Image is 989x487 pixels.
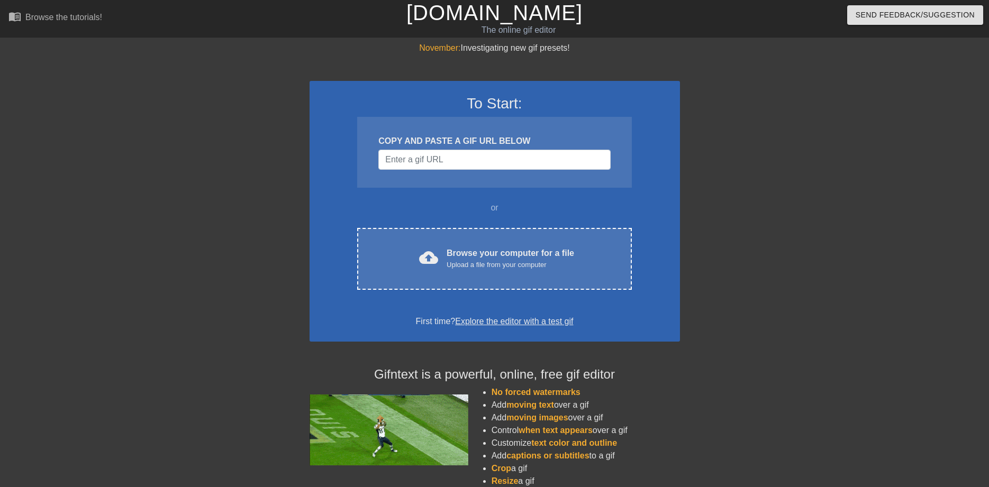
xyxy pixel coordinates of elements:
[506,400,554,409] span: moving text
[492,464,511,473] span: Crop
[323,315,666,328] div: First time?
[531,438,617,447] span: text color and outline
[419,248,438,267] span: cloud_upload
[25,13,102,22] div: Browse the tutorials!
[8,10,21,23] span: menu_book
[378,150,610,170] input: Username
[310,42,680,54] div: Investigating new gif presets!
[492,476,519,485] span: Resize
[419,43,460,52] span: November:
[323,95,666,113] h3: To Start:
[506,413,568,422] span: moving images
[8,10,102,26] a: Browse the tutorials!
[455,317,573,326] a: Explore the editor with a test gif
[335,24,702,36] div: The online gif editor
[492,462,680,475] li: a gif
[847,5,983,25] button: Send Feedback/Suggestion
[856,8,975,22] span: Send Feedback/Suggestion
[519,426,593,435] span: when text appears
[492,424,680,437] li: Control over a gif
[447,260,574,270] div: Upload a file from your computer
[506,451,589,460] span: captions or subtitles
[492,388,580,397] span: No forced watermarks
[492,449,680,462] li: Add to a gif
[492,411,680,424] li: Add over a gif
[492,437,680,449] li: Customize
[337,201,652,214] div: or
[378,135,610,148] div: COPY AND PASTE A GIF URL BELOW
[310,367,680,382] h4: Gifntext is a powerful, online, free gif editor
[310,394,468,465] img: football_small.gif
[447,247,574,270] div: Browse your computer for a file
[492,399,680,411] li: Add over a gif
[406,1,583,24] a: [DOMAIN_NAME]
